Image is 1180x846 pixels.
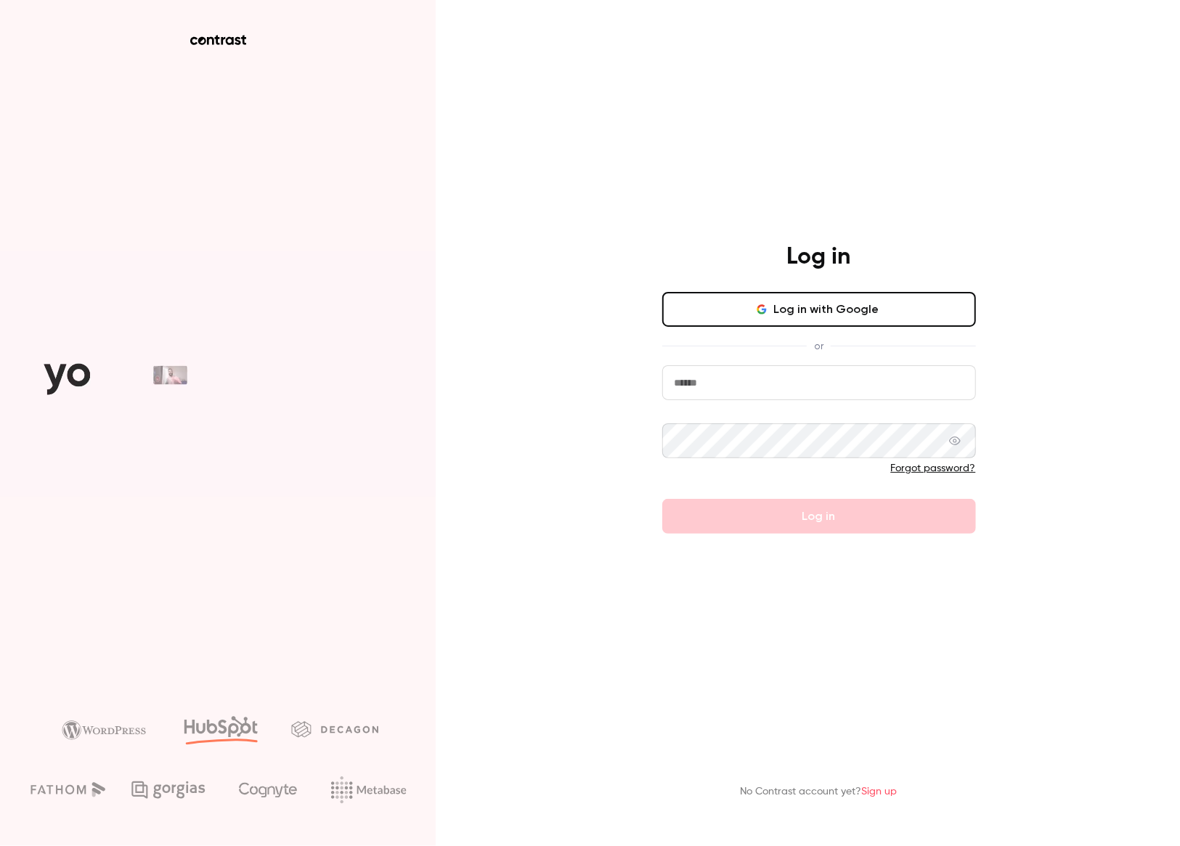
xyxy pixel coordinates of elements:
p: No Contrast account yet? [741,784,898,800]
h4: Log in [787,243,851,272]
keeper-lock: Open Keeper Popup [947,374,964,391]
a: Sign up [862,786,898,797]
span: or [807,338,831,354]
button: Log in with Google [662,292,976,327]
img: decagon [291,721,378,737]
a: Forgot password? [891,463,976,473]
